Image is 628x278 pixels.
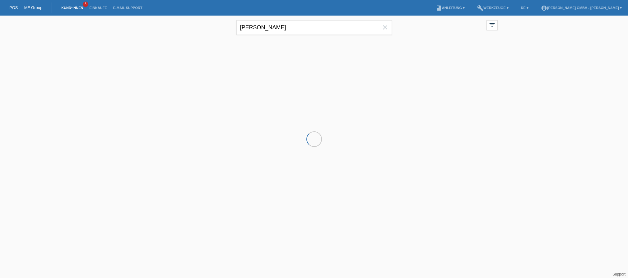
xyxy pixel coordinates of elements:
[489,21,495,28] i: filter_list
[474,6,512,10] a: buildWerkzeuge ▾
[83,2,88,7] span: 5
[381,24,389,31] i: close
[612,272,626,276] a: Support
[433,6,468,10] a: bookAnleitung ▾
[236,20,392,35] input: Suche...
[9,5,42,10] a: POS — MF Group
[58,6,86,10] a: Kund*innen
[538,6,625,10] a: account_circle[PERSON_NAME] GmbH - [PERSON_NAME] ▾
[436,5,442,11] i: book
[541,5,547,11] i: account_circle
[86,6,110,10] a: Einkäufe
[110,6,146,10] a: E-Mail Support
[518,6,532,10] a: DE ▾
[477,5,483,11] i: build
